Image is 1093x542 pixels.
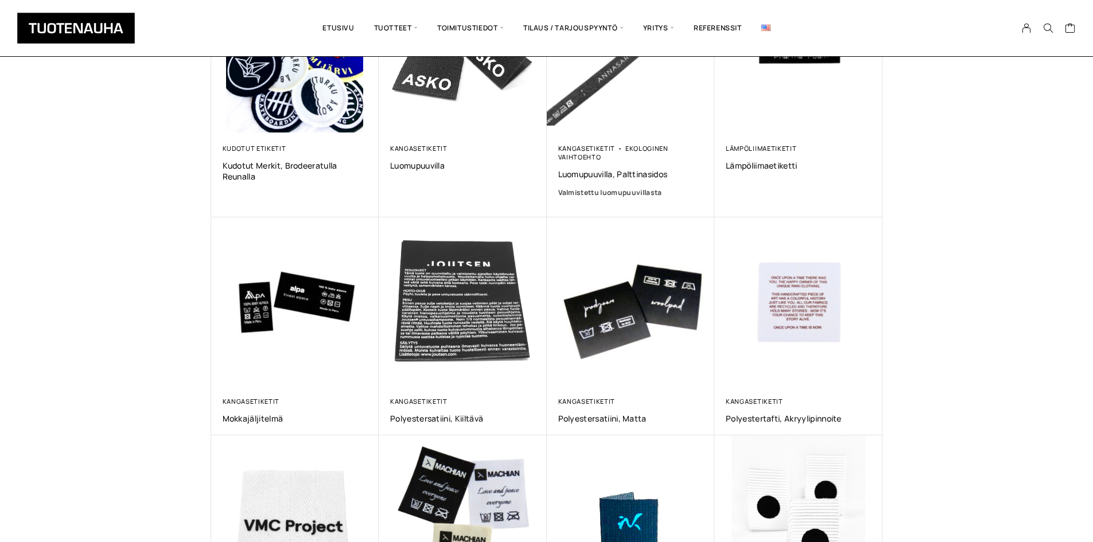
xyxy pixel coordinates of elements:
[761,25,771,31] img: English
[558,144,668,161] a: Ekologinen vaihtoehto
[390,160,535,171] a: Luomupuuvilla
[390,397,448,405] a: Kangasetiketit
[726,413,871,424] a: Polyestertafti, akryylipinnoite
[558,397,616,405] a: Kangasetiketit
[558,144,616,153] a: Kangasetiketit
[558,169,703,180] a: Luomupuuvilla, palttinasidos
[313,9,364,48] a: Etusivu
[1065,22,1076,36] a: Cart
[558,187,703,198] a: Valmistettu luomupuuvillasta
[726,144,796,153] a: Lämpöliimaetiketit
[390,413,535,424] a: Polyestersatiini, kiiltävä
[223,160,368,182] a: Kudotut merkit, brodeeratulla reunalla
[223,144,286,153] a: Kudotut etiketit
[17,13,135,44] img: Tuotenauha Oy
[558,413,703,424] a: Polyestersatiini, matta
[390,144,448,153] a: Kangasetiketit
[364,9,427,48] span: Tuotteet
[223,397,280,405] a: Kangasetiketit
[1016,23,1038,33] a: My Account
[726,397,783,405] a: Kangasetiketit
[1037,23,1059,33] button: Search
[558,188,662,197] span: Valmistettu luomupuuvillasta
[223,413,368,424] a: Mokkajäljitelmä
[427,9,514,48] span: Toimitustiedot
[633,9,684,48] span: Yritys
[514,9,633,48] span: Tilaus / Tarjouspyyntö
[684,9,752,48] a: Referenssit
[726,160,871,171] a: Lämpöliimaetiketti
